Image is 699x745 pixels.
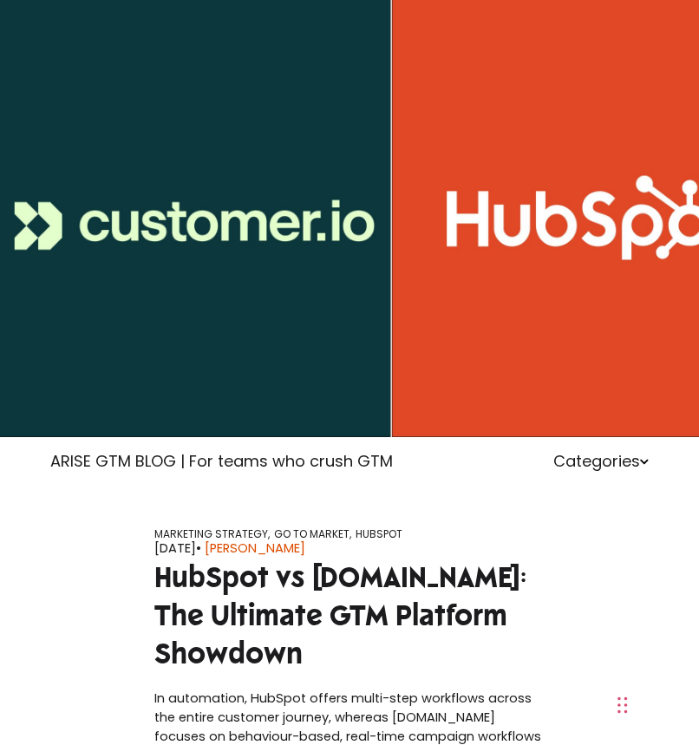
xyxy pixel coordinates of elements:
[617,679,628,731] div: Glisser
[205,539,305,559] a: [PERSON_NAME]
[311,529,699,745] iframe: Chat Widget
[196,539,201,557] span: •
[311,529,699,745] div: Widget de chat
[154,526,270,541] a: MARKETING STRATEGY,
[154,559,526,672] span: HubSpot vs [DOMAIN_NAME]: The Ultimate GTM Platform Showdown
[274,526,351,541] a: GO TO MARKET,
[553,450,649,472] a: Categories
[50,450,393,472] a: ARISE GTM BLOG | For teams who crush GTM
[356,526,402,541] a: HUBSPOT
[154,539,545,559] div: [DATE]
